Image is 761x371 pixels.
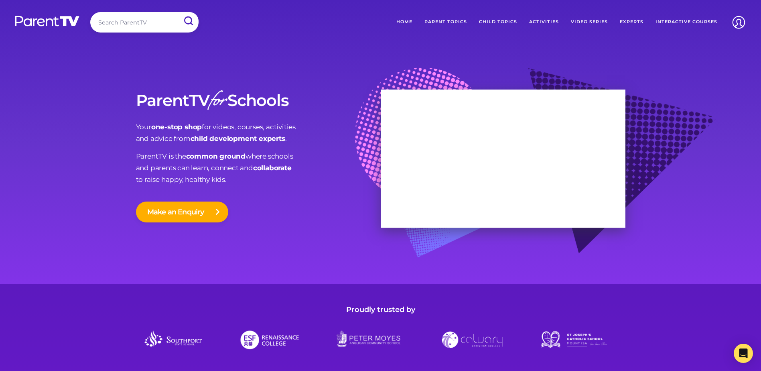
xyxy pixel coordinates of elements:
[729,12,749,33] img: Account
[191,135,285,143] strong: child development experts
[649,12,723,32] a: Interactive Courses
[136,328,625,352] img: logos-schools.2a1e3f5.png
[151,123,202,131] strong: one-stop shop
[473,12,523,32] a: Child Topics
[209,85,226,120] em: for
[178,12,199,30] input: Submit
[253,164,292,172] strong: collaborate
[565,12,614,32] a: Video Series
[355,67,716,277] img: bg-graphic.baf108b.png
[90,12,199,33] input: Search ParentTV
[14,15,80,27] img: parenttv-logo-white.4c85aaf.svg
[418,12,473,32] a: Parent Topics
[136,92,381,109] h1: ParentTV Schools
[136,151,381,185] p: ParentTV is the where schools and parents can learn, connect and to raise happy, healthy kids.
[136,304,625,316] h4: Proudly trusted by
[734,344,753,363] div: Open Intercom Messenger
[136,121,381,145] p: Your for videos, courses, activities and advice from .
[390,12,418,32] a: Home
[136,202,228,222] button: Make an Enquiry
[614,12,649,32] a: Experts
[186,152,246,160] strong: common ground
[523,12,565,32] a: Activities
